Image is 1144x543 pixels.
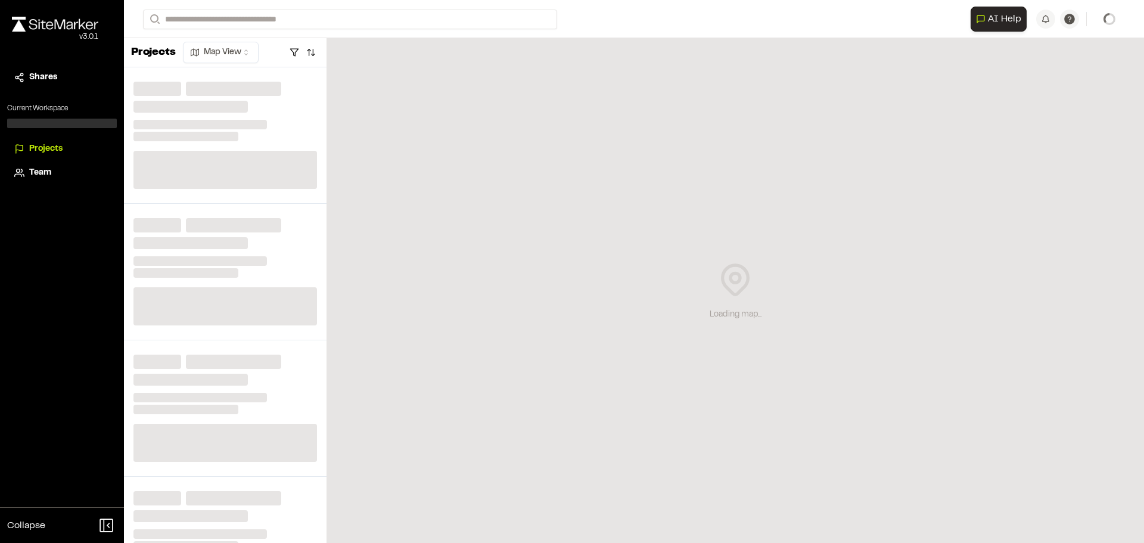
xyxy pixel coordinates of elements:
[971,7,1027,32] button: Open AI Assistant
[143,10,164,29] button: Search
[7,103,117,114] p: Current Workspace
[710,308,761,321] div: Loading map...
[988,12,1021,26] span: AI Help
[971,7,1031,32] div: Open AI Assistant
[12,17,98,32] img: rebrand.png
[14,166,110,179] a: Team
[131,45,176,61] p: Projects
[7,519,45,533] span: Collapse
[29,71,57,84] span: Shares
[29,142,63,156] span: Projects
[14,142,110,156] a: Projects
[14,71,110,84] a: Shares
[12,32,98,42] div: Oh geez...please don't...
[29,166,51,179] span: Team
